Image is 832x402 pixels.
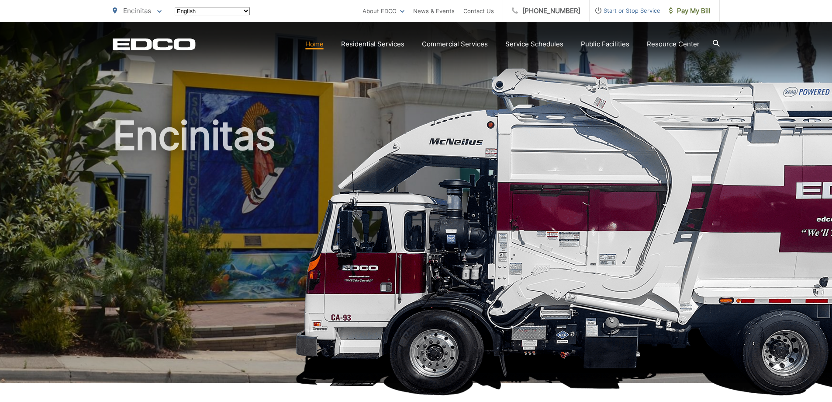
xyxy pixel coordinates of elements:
[422,39,488,49] a: Commercial Services
[413,6,455,16] a: News & Events
[341,39,404,49] a: Residential Services
[463,6,494,16] a: Contact Us
[175,7,250,15] select: Select a language
[669,6,711,16] span: Pay My Bill
[647,39,700,49] a: Resource Center
[505,39,563,49] a: Service Schedules
[305,39,324,49] a: Home
[362,6,404,16] a: About EDCO
[113,38,196,50] a: EDCD logo. Return to the homepage.
[113,114,720,391] h1: Encinitas
[123,7,151,15] span: Encinitas
[581,39,629,49] a: Public Facilities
